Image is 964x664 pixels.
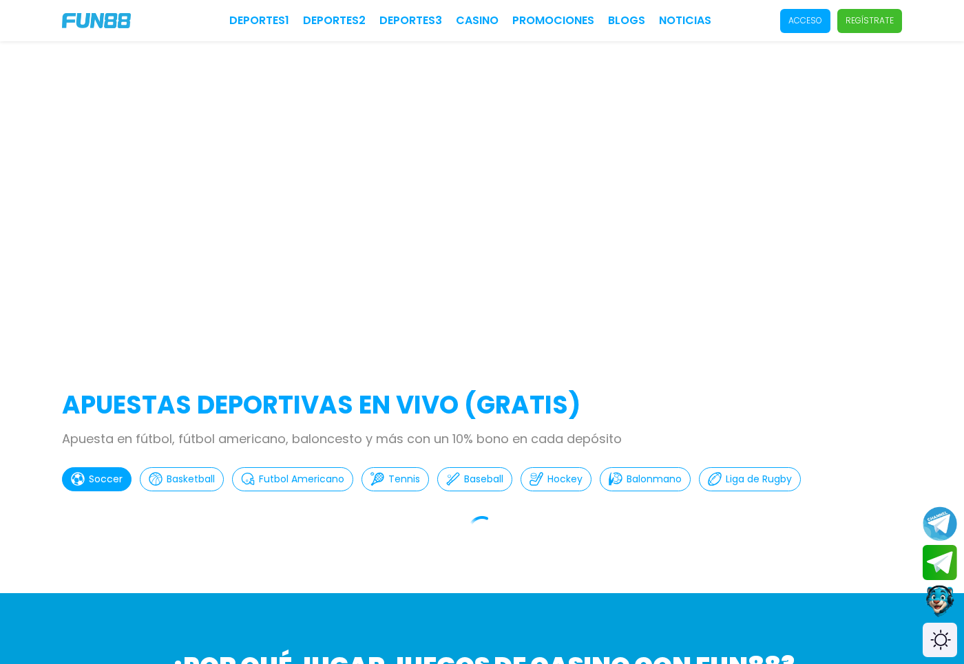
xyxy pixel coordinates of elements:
[361,467,429,491] button: Tennis
[923,623,957,657] div: Switch theme
[140,467,224,491] button: Basketball
[923,583,957,619] button: Contact customer service
[659,12,711,29] a: NOTICIAS
[608,12,645,29] a: BLOGS
[437,467,512,491] button: Baseball
[62,429,902,448] p: Apuesta en fútbol, fútbol americano, baloncesto y más con un 10% bono en cada depósito
[232,467,353,491] button: Futbol Americano
[303,12,366,29] a: Deportes2
[259,472,344,486] p: Futbol Americano
[726,472,792,486] p: Liga de Rugby
[923,545,957,581] button: Join telegram
[388,472,420,486] p: Tennis
[788,14,822,27] p: Acceso
[512,12,594,29] a: Promociones
[923,506,957,542] button: Join telegram channel
[89,472,123,486] p: Soccer
[627,472,682,486] p: Balonmano
[464,472,503,486] p: Baseball
[62,387,902,424] h2: APUESTAS DEPORTIVAS EN VIVO (gratis)
[456,12,499,29] a: CASINO
[229,12,289,29] a: Deportes1
[62,467,132,491] button: Soccer
[600,467,691,491] button: Balonmano
[62,13,131,28] img: Company Logo
[167,472,215,486] p: Basketball
[846,14,894,27] p: Regístrate
[699,467,801,491] button: Liga de Rugby
[379,12,442,29] a: Deportes3
[547,472,583,486] p: Hockey
[521,467,591,491] button: Hockey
